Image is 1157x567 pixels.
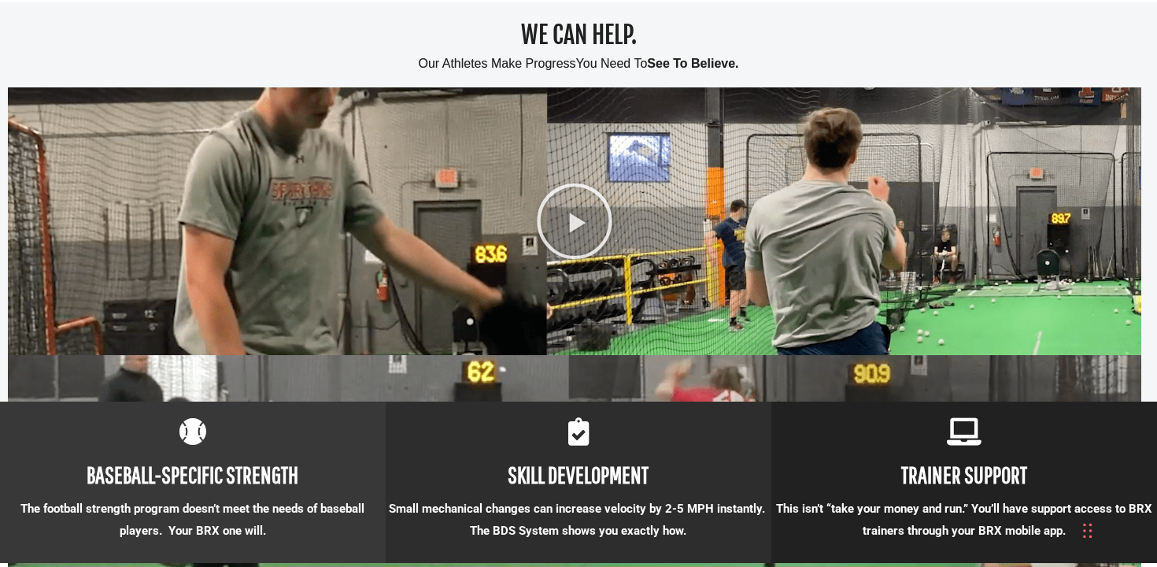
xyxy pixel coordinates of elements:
[87,461,298,488] b: BASEBALL-SPECIFIC STRENGTH
[1083,507,1092,554] div: Drag
[771,498,1157,543] p: This isn’t “take your money and run.” You’ll have support access to BRX trainers through your BRX...
[576,57,648,70] span: You Need To
[901,461,1027,488] b: TRAINER SUPPORT
[647,57,738,70] span: See To Believe.
[8,12,1149,83] h2: WE CAN HELP.
[508,461,649,488] b: SKILL DEVELOPMENT
[925,397,1157,567] iframe: Chat Widget
[386,498,771,543] p: Small mechanical changes can increase velocity by 2-5 MPH instantly. The BDS System shows you exa...
[418,57,738,70] span: Our Athletes Make Progress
